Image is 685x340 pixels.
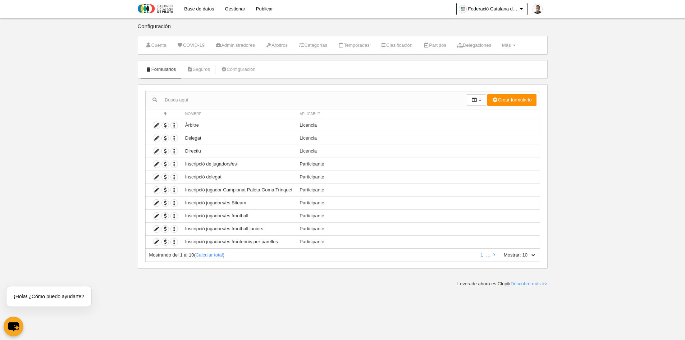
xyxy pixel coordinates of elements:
[217,64,259,75] a: Configuración
[182,196,296,209] td: Inscripció jugadors/es Biteam
[142,64,180,75] a: Formularios
[182,183,296,196] td: Inscripció jugador Campionat Paleta Goma Trinquet
[182,132,296,145] td: Delegat
[533,4,542,14] img: Pa7rUElv1kqe.30x30.jpg
[502,42,511,48] span: Más
[149,252,476,258] div: ( )
[457,281,548,287] div: Leverade ahora es Clupik
[173,40,209,51] a: COVID-19
[334,40,374,51] a: Temporadas
[497,252,521,258] label: Mostrar:
[182,209,296,222] td: Inscripció jugadors/es frontball
[182,235,296,248] td: Inscripció jugadors/es frontennis per parelles
[4,317,23,336] button: chat-button
[479,252,484,258] a: 1
[453,40,495,51] a: Delegaciones
[296,119,539,132] td: Licencia
[296,158,539,171] td: Participante
[486,252,490,258] li: …
[296,132,539,145] td: Licencia
[182,119,296,132] td: Àrbitre
[296,209,539,222] td: Participante
[196,252,223,258] a: Calcular total
[459,5,466,13] img: OameYsTrywk4.30x30.jpg
[138,23,548,36] div: Configuración
[300,112,320,116] span: Aplicable
[182,158,296,171] td: Inscripció de jugadors/es
[511,281,548,286] a: Descubre más >>
[6,286,91,307] div: ¡Hola! ¿Cómo puedo ayudarte?
[211,40,259,51] a: Administradores
[296,196,539,209] td: Participante
[487,94,536,106] button: Crear formulario
[146,95,467,105] input: Busca aquí
[376,40,416,51] a: Clasificación
[296,183,539,196] td: Participante
[419,40,450,51] a: Partidos
[294,40,331,51] a: Categorías
[138,4,173,13] img: Federació Catalana de Pilota
[498,40,520,51] a: Más
[149,252,194,258] span: Mostrando del 1 al 10
[456,3,528,15] a: Federació Catalana de Pilota
[185,112,202,116] span: Nombre
[296,171,539,183] td: Participante
[182,222,296,235] td: Inscripció jugadors/es frontball juniors
[183,64,214,75] a: Seguros
[296,145,539,158] td: Licencia
[262,40,292,51] a: Árbitros
[468,5,519,13] span: Federació Catalana de Pilota
[142,40,170,51] a: Cuenta
[182,145,296,158] td: Directiu
[182,171,296,183] td: Inscripció delegat
[296,222,539,235] td: Participante
[296,235,539,248] td: Participante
